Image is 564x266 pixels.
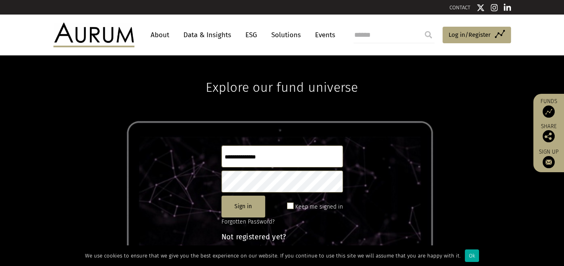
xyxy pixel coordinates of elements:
[147,27,173,42] a: About
[537,124,560,142] div: Share
[537,148,560,168] a: Sign up
[491,4,498,12] img: Instagram icon
[449,30,491,40] span: Log in/Register
[449,4,470,11] a: CONTACT
[221,196,265,217] button: Sign in
[179,27,235,42] a: Data & Insights
[241,27,261,42] a: ESG
[537,98,560,118] a: Funds
[53,23,134,47] img: Aurum
[543,156,555,168] img: Sign up to our newsletter
[543,106,555,118] img: Access Funds
[420,27,436,43] input: Submit
[543,130,555,142] img: Share this post
[477,4,485,12] img: Twitter icon
[206,55,358,95] h1: Explore our fund universe
[221,233,343,241] h4: Not registered yet?
[443,27,511,44] a: Log in/Register
[295,202,343,212] label: Keep me signed in
[221,244,343,262] p: Register to explore our fund universe and get access to:
[267,27,305,42] a: Solutions
[311,27,335,42] a: Events
[221,218,275,225] a: Forgotten Password?
[504,4,511,12] img: Linkedin icon
[465,249,479,262] div: Ok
